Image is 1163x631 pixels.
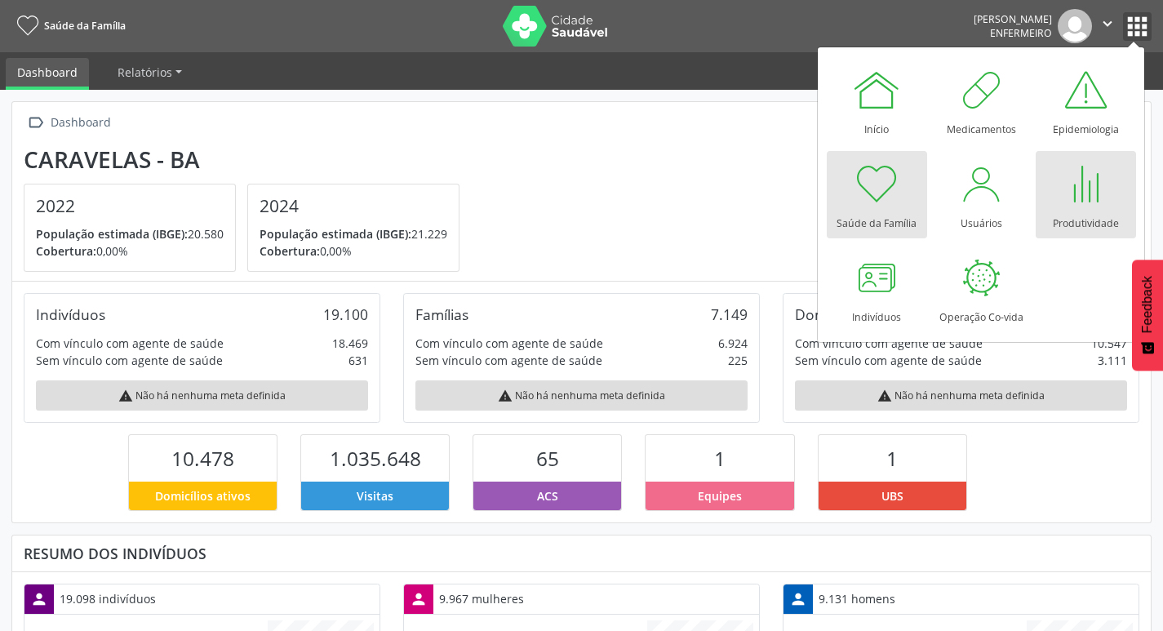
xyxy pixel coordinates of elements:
i: warning [118,389,133,403]
span: Domicílios ativos [155,487,251,504]
a: Relatórios [106,58,193,87]
h4: 2022 [36,196,224,216]
span: 10.478 [171,445,234,472]
div: Não há nenhuma meta definida [415,380,748,411]
i: person [410,590,428,608]
span: Equipes [698,487,742,504]
div: Com vínculo com agente de saúde [36,335,224,352]
div: 10.547 [1091,335,1127,352]
span: UBS [881,487,903,504]
a:  Dashboard [24,111,113,135]
p: 21.229 [260,225,447,242]
div: [PERSON_NAME] [974,12,1052,26]
i: warning [498,389,513,403]
span: Saúde da Família [44,19,126,33]
h4: 2024 [260,196,447,216]
div: Resumo dos indivíduos [24,544,1139,562]
span: Cobertura: [260,243,320,259]
p: 0,00% [36,242,224,260]
button: apps [1123,12,1152,41]
div: Com vínculo com agente de saúde [415,335,603,352]
span: 1 [714,445,726,472]
span: Feedback [1140,276,1155,333]
div: Não há nenhuma meta definida [36,380,368,411]
span: ACS [537,487,558,504]
div: 18.469 [332,335,368,352]
span: Cobertura: [36,243,96,259]
span: Relatórios [118,64,172,80]
span: 1.035.648 [330,445,421,472]
a: Medicamentos [931,57,1032,144]
span: Visitas [357,487,393,504]
a: Saúde da Família [11,12,126,39]
a: Produtividade [1036,151,1136,238]
i: person [30,590,48,608]
div: 6.924 [718,335,748,352]
div: Com vínculo com agente de saúde [795,335,983,352]
button: Feedback - Mostrar pesquisa [1132,260,1163,371]
p: 20.580 [36,225,224,242]
div: 7.149 [711,305,748,323]
span: 65 [536,445,559,472]
span: População estimada (IBGE): [260,226,411,242]
span: População estimada (IBGE): [36,226,188,242]
div: Caravelas - BA [24,146,471,173]
div: 9.131 homens [813,584,901,613]
div: Famílias [415,305,468,323]
div: Não há nenhuma meta definida [795,380,1127,411]
i: warning [877,389,892,403]
p: 0,00% [260,242,447,260]
div: 631 [348,352,368,369]
div: Indivíduos [36,305,105,323]
div: 9.967 mulheres [433,584,530,613]
div: Sem vínculo com agente de saúde [795,352,982,369]
div: Sem vínculo com agente de saúde [415,352,602,369]
a: Usuários [931,151,1032,238]
div: 19.100 [323,305,368,323]
span: Enfermeiro [990,26,1052,40]
i:  [24,111,47,135]
i: person [789,590,807,608]
img: img [1058,9,1092,43]
a: Operação Co-vida [931,245,1032,332]
div: 225 [728,352,748,369]
div: Dashboard [47,111,113,135]
button:  [1092,9,1123,43]
div: Domicílios [795,305,863,323]
a: Saúde da Família [827,151,927,238]
i:  [1099,15,1116,33]
div: 3.111 [1098,352,1127,369]
div: Sem vínculo com agente de saúde [36,352,223,369]
div: 19.098 indivíduos [54,584,162,613]
a: Dashboard [6,58,89,90]
a: Epidemiologia [1036,57,1136,144]
a: Indivíduos [827,245,927,332]
a: Início [827,57,927,144]
span: 1 [886,445,898,472]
